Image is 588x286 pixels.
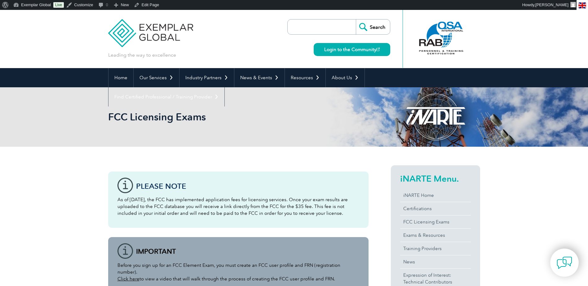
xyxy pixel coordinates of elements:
[400,174,471,184] h2: iNARTE Menu.
[108,112,369,122] h2: FCC Licensing Exams
[53,2,64,8] a: Live
[535,2,568,7] span: [PERSON_NAME]
[400,202,471,215] a: Certifications
[108,68,133,87] a: Home
[108,10,193,47] img: Exemplar Global
[108,52,176,58] p: Leading the way to excellence
[557,255,572,271] img: contact-chat.png
[285,68,325,87] a: Resources
[326,68,365,87] a: About Us
[400,215,471,228] a: FCC Licensing Exams
[578,2,586,8] img: en
[400,255,471,268] a: News
[108,87,224,106] a: Find Certified Professional / Training Provider
[117,262,359,282] p: Before you sign up for an FCC Element Exam, you must create an FCC user profile and FRN (registra...
[314,43,390,56] a: Login to the Community
[117,196,359,217] p: As of [DATE], the FCC has implemented application fees for licensing services. Once your exam res...
[117,276,139,282] a: Click here
[356,19,390,34] input: Search
[234,68,285,87] a: News & Events
[400,242,471,255] a: Training Providers
[400,229,471,242] a: Exams & Resources
[179,68,234,87] a: Industry Partners
[376,48,380,51] img: open_square.png
[136,182,359,190] h3: Please note
[134,68,179,87] a: Our Services
[400,189,471,202] a: iNARTE Home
